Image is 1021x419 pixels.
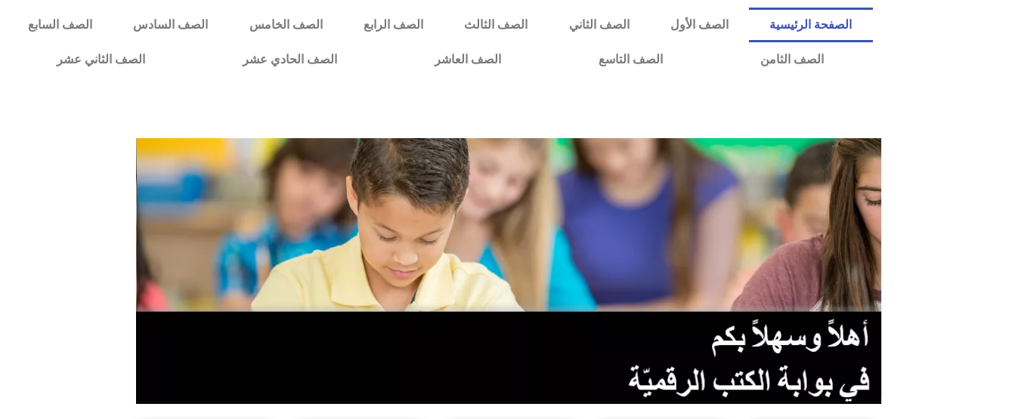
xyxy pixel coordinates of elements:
[549,8,650,42] a: الصف الثاني
[711,42,872,77] a: الصف الثامن
[8,42,193,77] a: الصف الثاني عشر
[193,42,385,77] a: الصف الحادي عشر
[8,8,113,42] a: الصف السابع
[444,8,548,42] a: الصف الثالث
[549,42,711,77] a: الصف التاسع
[229,8,343,42] a: الصف الخامس
[343,8,444,42] a: الصف الرابع
[113,8,228,42] a: الصف السادس
[749,8,872,42] a: الصفحة الرئيسية
[385,42,549,77] a: الصف العاشر
[650,8,749,42] a: الصف الأول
